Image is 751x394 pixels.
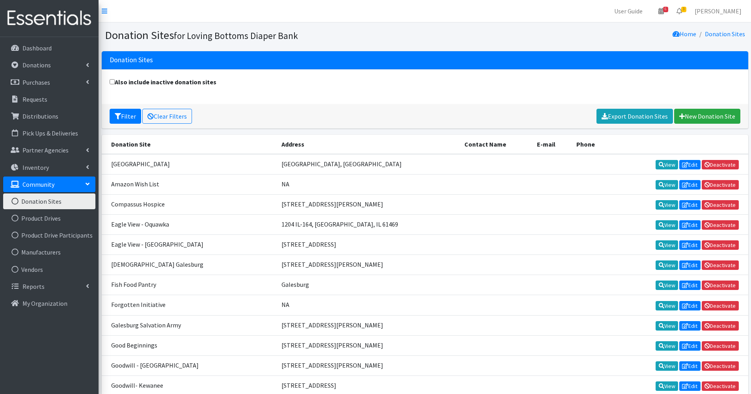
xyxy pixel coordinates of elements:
p: Dashboard [22,44,52,52]
a: New Donation Site [674,109,740,124]
p: Partner Agencies [22,146,69,154]
p: Requests [22,95,47,103]
p: Reports [22,282,45,290]
a: Edit [679,301,701,310]
a: Reports [3,279,95,294]
a: Edit [679,281,701,290]
a: Deactivate [702,180,739,190]
td: Forgotten Initiative [102,295,277,315]
a: Manufacturers [3,244,95,260]
p: Purchases [22,78,50,86]
a: Deactivate [702,321,739,331]
button: Filter [110,109,141,124]
a: Edit [679,381,701,391]
a: View [656,301,678,310]
a: View [656,220,678,230]
a: View [656,361,678,371]
a: Dashboard [3,40,95,56]
a: Edit [679,240,701,250]
a: Deactivate [702,281,739,290]
a: Deactivate [702,240,739,250]
th: Address [277,135,460,154]
a: Distributions [3,108,95,124]
a: Edit [679,200,701,210]
p: My Organization [22,299,67,307]
td: [STREET_ADDRESS][PERSON_NAME] [277,194,460,214]
a: View [656,260,678,270]
td: [STREET_ADDRESS][PERSON_NAME] [277,355,460,375]
a: Deactivate [702,381,739,391]
a: Community [3,177,95,192]
a: Edit [679,220,701,230]
td: Good Beginnings [102,335,277,355]
a: Deactivate [702,160,739,169]
a: Deactivate [702,301,739,310]
a: Deactivate [702,341,739,351]
td: Goodwill - [GEOGRAPHIC_DATA] [102,355,277,375]
th: Phone [572,135,611,154]
a: Deactivate [702,220,739,230]
a: Deactivate [702,361,739,371]
td: [STREET_ADDRESS][PERSON_NAME] [277,335,460,355]
td: [STREET_ADDRESS][PERSON_NAME] [277,315,460,335]
p: Pick Ups & Deliveries [22,129,78,137]
a: Requests [3,91,95,107]
a: View [656,160,678,169]
td: NA [277,295,460,315]
input: Also include inactive donation sites [110,79,115,84]
h3: Donation Sites [110,56,153,64]
td: [STREET_ADDRESS][PERSON_NAME] [277,255,460,275]
a: Product Drives [3,210,95,226]
th: Contact Name [460,135,532,154]
label: Also include inactive donation sites [110,77,216,87]
a: View [656,200,678,210]
a: [PERSON_NAME] [688,3,748,19]
a: 3 [670,3,688,19]
td: NA [277,174,460,194]
a: Purchases [3,74,95,90]
a: Clear Filters [142,109,192,124]
h1: Donation Sites [105,28,422,42]
a: Partner Agencies [3,142,95,158]
td: 1204 IL-164, [GEOGRAPHIC_DATA], IL 61469 [277,214,460,234]
a: My Organization [3,295,95,311]
a: Inventory [3,160,95,175]
td: Fish Food Pantry [102,275,277,295]
td: Galesburg [277,275,460,295]
a: Donation Sites [705,30,745,38]
a: User Guide [608,3,649,19]
p: Inventory [22,164,49,171]
a: Edit [679,180,701,190]
a: Vendors [3,262,95,277]
p: Community [22,180,54,188]
a: View [656,321,678,331]
a: View [656,240,678,250]
td: Galesburg Salvation Army [102,315,277,335]
a: Edit [679,361,701,371]
a: Edit [679,260,701,270]
a: Export Donation Sites [596,109,673,124]
th: E-mail [532,135,572,154]
small: for Loving Bottoms Diaper Bank [174,30,298,41]
img: HumanEssentials [3,5,95,32]
a: Pick Ups & Deliveries [3,125,95,141]
a: Edit [679,321,701,331]
td: Amazon Wish List [102,174,277,194]
a: View [656,180,678,190]
td: Eagle View - Oquawka [102,214,277,234]
td: [GEOGRAPHIC_DATA] [102,154,277,175]
p: Donations [22,61,51,69]
td: [GEOGRAPHIC_DATA], [GEOGRAPHIC_DATA] [277,154,460,175]
td: [DEMOGRAPHIC_DATA] Galesburg [102,255,277,275]
td: Eagle View - [GEOGRAPHIC_DATA] [102,235,277,255]
a: View [656,381,678,391]
a: Deactivate [702,200,739,210]
a: View [656,341,678,351]
a: View [656,281,678,290]
a: 6 [652,3,670,19]
a: Product Drive Participants [3,227,95,243]
span: 6 [663,7,668,12]
span: 3 [681,7,686,12]
th: Donation Site [102,135,277,154]
td: Compassus Hospice [102,194,277,214]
